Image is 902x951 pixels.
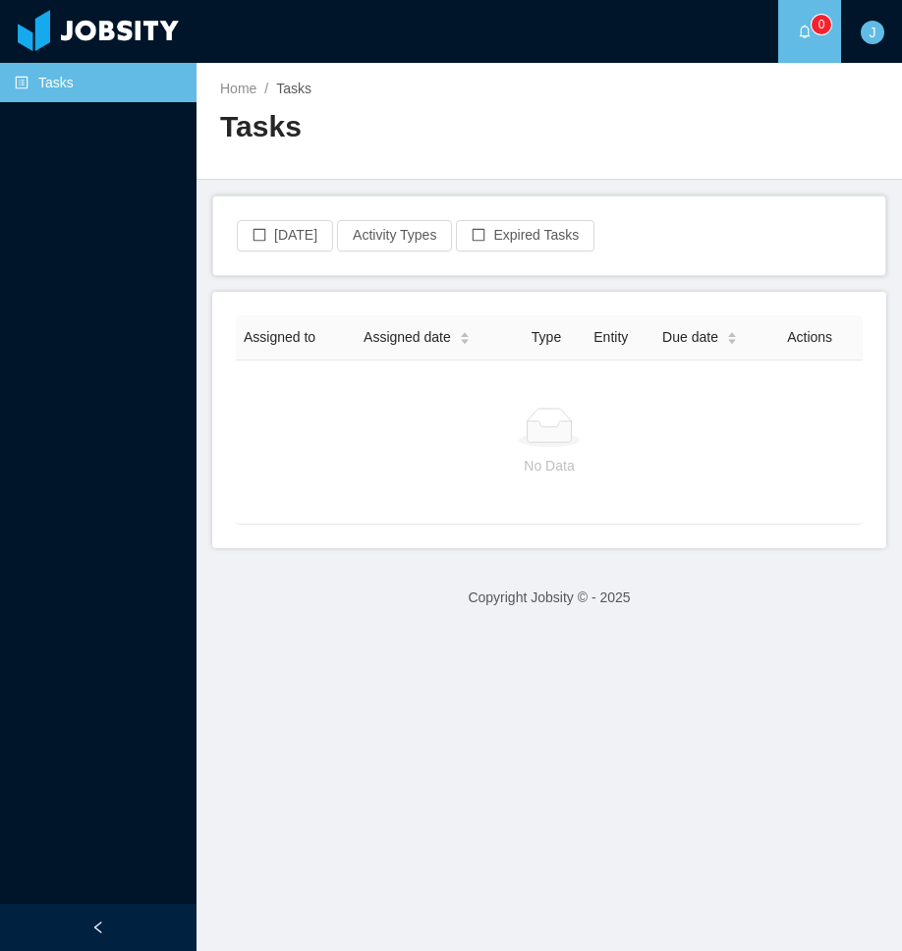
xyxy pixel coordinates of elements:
[787,329,832,345] span: Actions
[593,329,628,345] span: Entity
[276,81,311,96] span: Tasks
[220,107,549,147] h2: Tasks
[220,81,256,96] a: Home
[532,329,561,345] span: Type
[456,220,594,252] button: icon: borderExpired Tasks
[459,337,470,343] i: icon: caret-down
[798,25,812,38] i: icon: bell
[726,337,737,343] i: icon: caret-down
[15,63,181,102] a: icon: profileTasks
[197,564,902,632] footer: Copyright Jobsity © - 2025
[364,327,451,348] span: Assigned date
[812,15,831,34] sup: 0
[662,327,718,348] span: Due date
[870,21,876,44] span: J
[726,329,737,335] i: icon: caret-up
[726,329,738,343] div: Sort
[459,329,471,343] div: Sort
[244,329,315,345] span: Assigned to
[459,329,470,335] i: icon: caret-up
[237,220,333,252] button: icon: border[DATE]
[337,220,452,252] button: Activity Types
[264,81,268,96] span: /
[252,455,847,476] p: No Data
